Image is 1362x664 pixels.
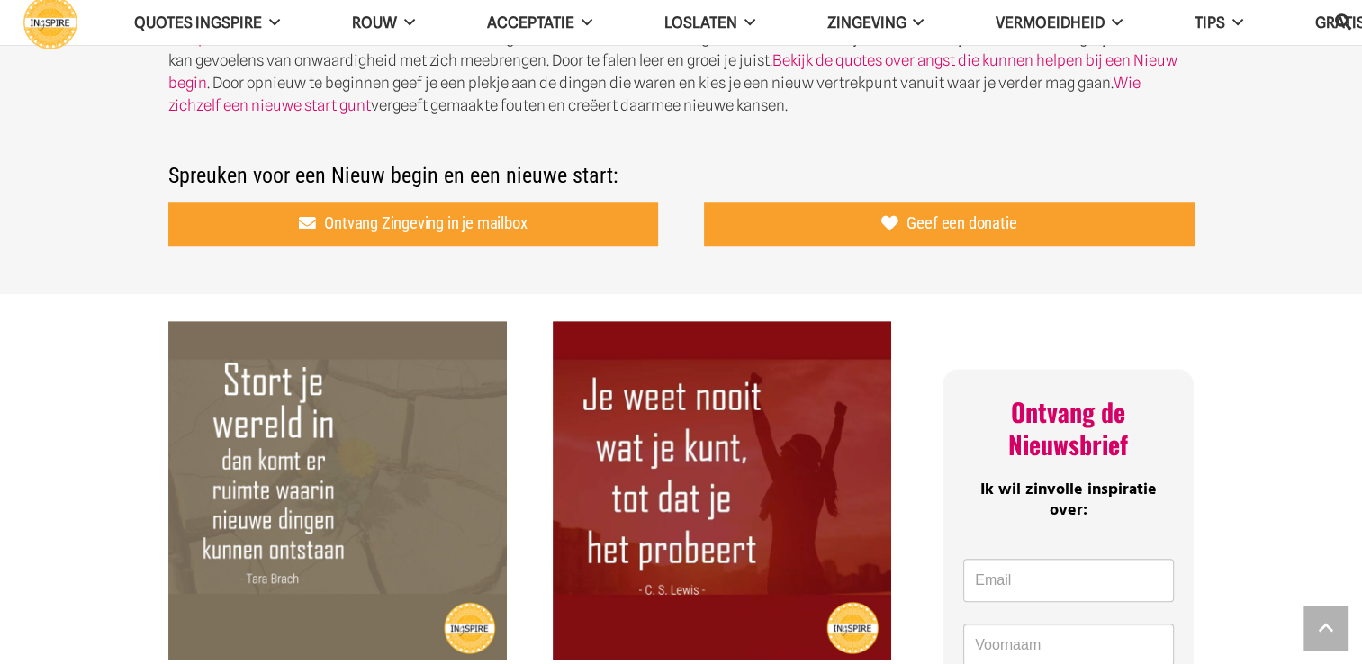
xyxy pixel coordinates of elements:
[168,323,507,341] a: Quote Tara Brach – Stort je wereld in dan komt er ruimte waarin nieuwe dingen kunnen ontstaan
[1008,393,1128,462] span: Ontvang de Nieuwsbrief
[1195,13,1225,31] span: TIPS
[352,13,397,31] span: ROUW
[664,13,737,31] span: Loslaten
[1325,1,1361,44] a: Zoeken
[487,13,574,31] span: Acceptatie
[168,140,1195,189] h2: Spreuken voor een Nieuw begin en een nieuwe start:
[553,321,891,660] img: Spreuk: Je weet nooit wat je kunt, tot dat je het probeert
[168,202,659,246] a: Ontvang Zingeving in je mailbox
[168,321,507,660] img: Quote Tara Brach: Stort je wereld in, dan komt er ruimte waarin nieuwe dingen kunnen ontstaan | i...
[980,477,1157,524] span: Ik wil zinvolle inspiratie over:
[1303,606,1348,651] a: Terug naar top
[996,13,1105,31] span: VERMOEIDHEID
[826,13,906,31] span: Zingeving
[324,213,527,233] span: Ontvang Zingeving in je mailbox
[906,213,1016,233] span: Geef een donatie
[553,323,891,341] a: Spreuk – Je weet nooit wat je kunt, tot dat je het probeert
[963,559,1173,602] input: Email
[134,13,262,31] span: QUOTES INGSPIRE
[704,202,1195,246] a: Geef een donatie
[168,4,1195,117] p: Een nieuwe start maken vergt moed, maar kan voor iedereen nuttig zijn. Opnieuw beginnen gaat over...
